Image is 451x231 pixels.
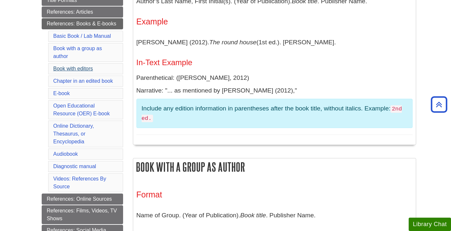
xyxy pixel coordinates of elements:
[136,58,413,67] h4: In-Text Example
[53,151,78,157] a: Audiobook
[409,218,451,231] button: Library Chat
[53,123,94,144] a: Online Dictionary, Thesaurus, or Encyclopedia
[209,39,256,46] i: The round house
[53,66,93,71] a: Book with editors
[53,33,111,39] a: Basic Book / Lab Manual
[142,104,407,123] p: Include any edition information in parentheses after the book title, without italics. Example:
[42,194,123,205] a: References: Online Sources
[142,105,402,122] code: 2nd ed.
[136,206,413,225] p: Name of Group. (Year of Publication). . Publisher Name.
[42,205,123,224] a: References: Films, Videos, TV Shows
[136,86,413,95] p: Narrative: "... as mentioned by [PERSON_NAME] (2012),"
[42,18,123,29] a: References: Books & E-books
[429,100,449,109] a: Back to Top
[53,78,113,84] a: Chapter in an edited book
[53,91,70,96] a: E-book
[136,73,413,83] p: Parenthetical: ([PERSON_NAME], 2012)
[136,33,413,52] p: [PERSON_NAME] (2012). (1st ed.). [PERSON_NAME].
[53,164,96,169] a: Diagnostic manual
[240,212,266,219] i: Book title
[53,176,106,189] a: Videos: References By Source
[136,17,413,26] h3: Example
[42,7,123,18] a: References: Articles
[53,103,110,116] a: Open Educational Resource (OER) E-book
[53,46,102,59] a: Book with a group as author
[133,158,416,176] h2: Book with a group as author
[136,190,413,199] h3: Format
